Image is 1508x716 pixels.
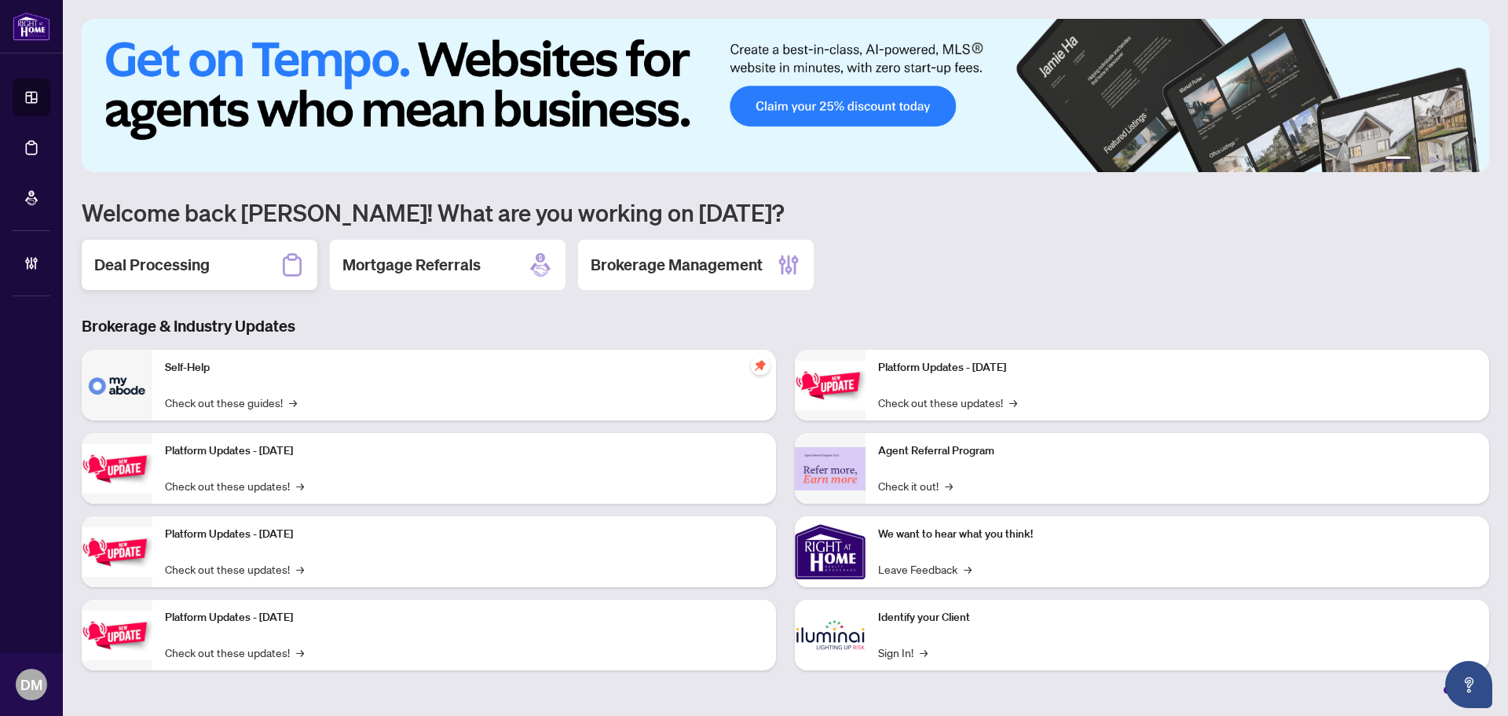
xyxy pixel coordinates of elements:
[20,674,42,696] span: DM
[878,609,1477,626] p: Identify your Client
[165,442,763,460] p: Platform Updates - [DATE]
[1417,156,1423,163] button: 2
[82,197,1489,227] h1: Welcome back [PERSON_NAME]! What are you working on [DATE]?
[1445,661,1492,708] button: Open asap
[82,315,1489,337] h3: Brokerage & Industry Updates
[94,254,210,276] h2: Deal Processing
[878,359,1477,376] p: Platform Updates - [DATE]
[795,600,866,670] img: Identify your Client
[1455,156,1461,163] button: 5
[591,254,763,276] h2: Brokerage Management
[964,560,972,578] span: →
[165,359,763,376] p: Self-Help
[165,560,304,578] a: Check out these updates!→
[1429,156,1436,163] button: 3
[82,611,152,660] img: Platform Updates - July 8, 2025
[82,444,152,494] img: Platform Updates - September 16, 2025
[878,394,1017,411] a: Check out these updates!→
[1009,394,1017,411] span: →
[878,442,1477,460] p: Agent Referral Program
[945,477,953,494] span: →
[795,447,866,490] img: Agent Referral Program
[342,254,481,276] h2: Mortgage Referrals
[165,394,297,411] a: Check out these guides!→
[296,560,304,578] span: →
[1442,156,1448,163] button: 4
[289,394,297,411] span: →
[296,477,304,494] span: →
[165,644,304,661] a: Check out these updates!→
[795,361,866,410] img: Platform Updates - June 23, 2025
[795,516,866,587] img: We want to hear what you think!
[1385,156,1411,163] button: 1
[82,350,152,420] img: Self-Help
[751,356,770,375] span: pushpin
[165,609,763,626] p: Platform Updates - [DATE]
[165,526,763,543] p: Platform Updates - [DATE]
[82,527,152,577] img: Platform Updates - July 21, 2025
[878,526,1477,543] p: We want to hear what you think!
[878,477,953,494] a: Check it out!→
[878,644,928,661] a: Sign In!→
[878,560,972,578] a: Leave Feedback→
[165,477,304,494] a: Check out these updates!→
[13,12,50,41] img: logo
[82,19,1489,172] img: Slide 0
[920,644,928,661] span: →
[1467,156,1473,163] button: 6
[296,644,304,661] span: →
